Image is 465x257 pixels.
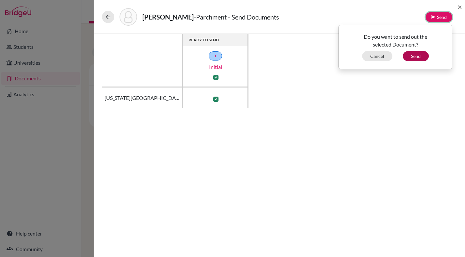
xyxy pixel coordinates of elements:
[458,2,462,11] span: ×
[338,25,452,69] div: Send
[403,51,429,61] button: Send
[105,94,180,102] span: [US_STATE][GEOGRAPHIC_DATA][DEMOGRAPHIC_DATA]
[142,13,194,21] strong: [PERSON_NAME]
[426,12,452,22] button: Send
[344,33,447,48] p: Do you want to send out the selected Document?
[458,3,462,11] button: Close
[183,63,248,71] a: initial
[209,51,222,61] a: T
[183,34,248,46] th: READY TO SEND
[362,51,392,61] button: Cancel
[194,13,279,21] span: - Parchment - Send Documents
